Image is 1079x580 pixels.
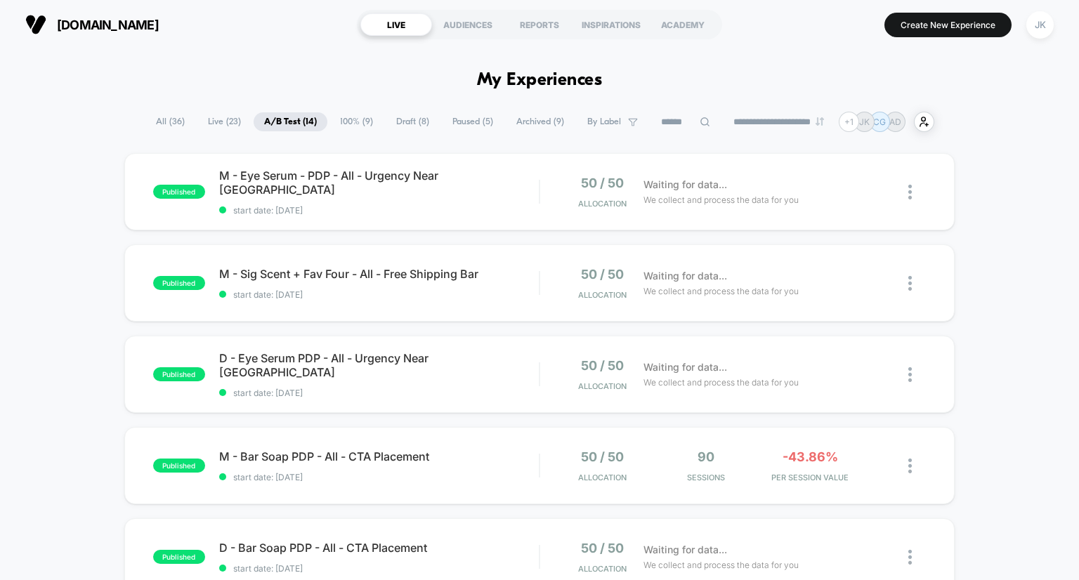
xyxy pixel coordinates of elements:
span: -43.86% [783,449,838,464]
img: close [908,550,912,565]
span: [DOMAIN_NAME] [57,18,159,32]
div: AUDIENCES [432,13,504,36]
span: M - Bar Soap PDP - All - CTA Placement [219,449,539,463]
img: close [908,459,912,473]
span: 50 / 50 [581,176,624,190]
button: [DOMAIN_NAME] [21,13,163,36]
img: close [908,367,912,382]
span: 50 / 50 [581,541,624,555]
button: JK [1022,11,1058,39]
span: By Label [587,117,621,127]
span: 100% ( 9 ) [329,112,384,131]
span: Waiting for data... [643,360,727,375]
h1: My Experiences [477,70,603,91]
p: JK [859,117,870,127]
span: Allocation [578,290,627,300]
span: Archived ( 9 ) [506,112,575,131]
span: Sessions [658,473,754,482]
div: REPORTS [504,13,575,36]
span: start date: [DATE] [219,563,539,574]
p: CG [873,117,886,127]
span: Allocation [578,381,627,391]
div: + 1 [839,112,859,132]
span: start date: [DATE] [219,388,539,398]
div: ACADEMY [647,13,719,36]
span: Waiting for data... [643,268,727,284]
span: D - Bar Soap PDP - All - CTA Placement [219,541,539,555]
div: INSPIRATIONS [575,13,647,36]
span: Draft ( 8 ) [386,112,440,131]
span: M - Eye Serum - PDP - All - Urgency Near [GEOGRAPHIC_DATA] [219,169,539,197]
span: D - Eye Serum PDP - All - Urgency Near [GEOGRAPHIC_DATA] [219,351,539,379]
span: We collect and process the data for you [643,376,799,389]
span: M - Sig Scent + Fav Four - All - Free Shipping Bar [219,267,539,281]
span: We collect and process the data for you [643,558,799,572]
div: LIVE [360,13,432,36]
span: We collect and process the data for you [643,284,799,298]
span: start date: [DATE] [219,472,539,482]
span: Allocation [578,473,627,482]
img: end [816,117,824,126]
span: Paused ( 5 ) [442,112,504,131]
div: JK [1026,11,1054,39]
span: start date: [DATE] [219,205,539,216]
img: close [908,185,912,199]
span: Waiting for data... [643,542,727,558]
span: 50 / 50 [581,449,624,464]
span: 50 / 50 [581,358,624,373]
span: PER SESSION VALUE [761,473,858,482]
span: Waiting for data... [643,177,727,192]
span: start date: [DATE] [219,289,539,300]
p: AD [889,117,901,127]
img: close [908,276,912,291]
img: Visually logo [25,14,46,35]
span: Allocation [578,564,627,574]
span: We collect and process the data for you [643,193,799,206]
span: 90 [698,449,714,464]
button: Create New Experience [884,13,1012,37]
span: 50 / 50 [581,267,624,282]
span: Allocation [578,199,627,209]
